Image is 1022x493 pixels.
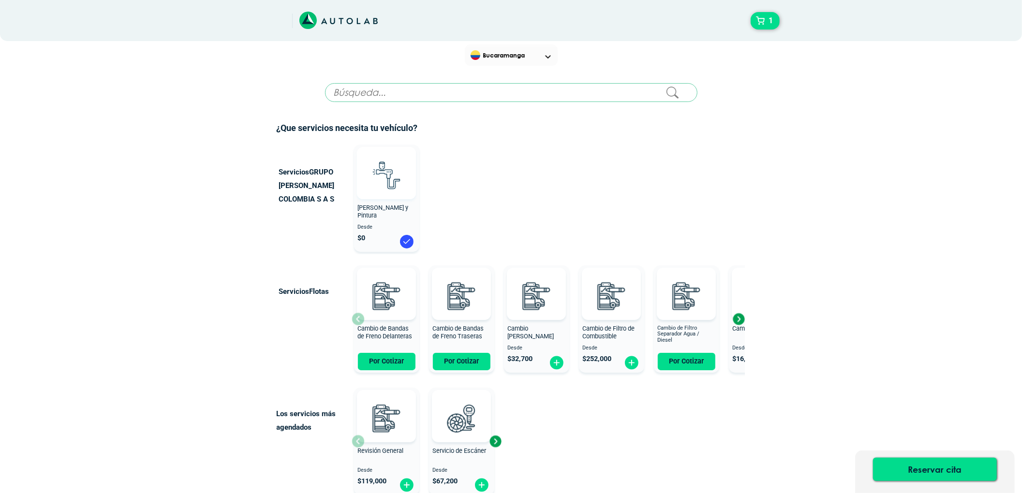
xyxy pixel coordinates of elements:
button: Cambio de Filtro de Combustible Desde $252,000 [579,265,644,373]
span: Desde [583,345,640,351]
span: Cambio de Filtro de Combustible [583,325,635,340]
button: Por Cotizar [358,353,415,370]
input: Búsqueda... [325,83,697,102]
span: $ 119,000 [358,477,387,485]
span: $ 32,700 [508,355,533,363]
button: 1 [751,12,780,29]
div: Next slide [731,312,746,326]
button: Cambio [PERSON_NAME] Desde $32,700 [504,265,569,373]
img: AD0BCuuxAAAAAElFTkSuQmCC [597,270,626,299]
img: default_service_icon.svg [365,275,408,317]
span: Bucaramanga [471,48,553,62]
img: fi_plus-circle2.svg [624,355,639,370]
button: Cambio de Bandas de Freno Traseras Por Cotizar [429,265,494,373]
span: $ 252,000 [583,355,612,363]
img: latoneria_y_pintura-v3.svg [365,154,408,196]
span: $ 0 [358,234,366,242]
img: fi_plus-circle2.svg [474,478,489,493]
span: Cambio de Llanta [733,325,780,332]
span: Desde [733,345,790,351]
button: Por Cotizar [433,353,490,370]
button: Reservar cita [873,458,997,481]
img: blue-check.svg [399,234,415,249]
span: $ 16,800 [733,355,758,363]
span: Desde [433,467,490,474]
img: AD0BCuuxAAAAAElFTkSuQmCC [447,392,476,421]
img: Flag of COLOMBIA [471,50,480,60]
span: Desde [508,345,565,351]
span: 1 [766,13,775,29]
span: Servicio de Escáner [433,447,487,454]
img: AD0BCuuxAAAAAElFTkSuQmCC [372,270,401,299]
img: default_service_icon.svg [440,275,483,317]
p: Servicios GRUPO [PERSON_NAME] COLOMBIA S A S [277,165,352,206]
img: default_service_icon.svg [590,275,633,317]
span: Desde [358,224,415,231]
span: Cambio de Bandas de Freno Traseras [433,325,484,340]
button: Por Cotizar [658,353,715,370]
button: [PERSON_NAME] y Pintura Desde $0 [354,145,419,252]
span: Cambio [PERSON_NAME] [508,325,554,340]
img: AD0BCuuxAAAAAElFTkSuQmCC [372,149,401,178]
img: AD0BCuuxAAAAAElFTkSuQmCC [447,270,476,299]
button: Cambio de Bandas de Freno Delanteras Por Cotizar [354,265,419,373]
img: AD0BCuuxAAAAAElFTkSuQmCC [672,270,701,299]
img: AD0BCuuxAAAAAElFTkSuQmCC [522,270,551,299]
button: Cambio de Filtro Separador Agua / Diesel Por Cotizar [654,265,719,373]
span: Cambio de Bandas de Freno Delanteras [358,325,413,340]
img: fi_plus-circle2.svg [549,355,564,370]
img: default_service_icon.svg [665,275,708,317]
button: Cambio de Llanta Desde $16,800 [729,265,794,373]
div: Flag of COLOMBIABucaramanga [465,44,558,66]
div: Next slide [488,434,503,449]
span: $ 67,200 [433,477,458,485]
img: revision_general-v3.svg [365,397,408,439]
span: Revisión General [358,447,404,454]
img: default_service_icon.svg [515,275,558,317]
p: Servicios Flotas [277,285,352,299]
img: fi_plus-circle2.svg [399,478,415,493]
span: Desde [358,467,415,474]
img: escaner-v3.svg [440,397,483,439]
span: [PERSON_NAME] y Pintura [358,204,409,219]
p: Los servicios más agendados [277,407,352,434]
h2: ¿Que servicios necesita tu vehículo? [277,122,746,134]
img: AD0BCuuxAAAAAElFTkSuQmCC [372,392,401,421]
img: default_service_icon.svg [740,275,783,317]
span: Cambio de Filtro Separador Agua / Diesel [658,325,700,344]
